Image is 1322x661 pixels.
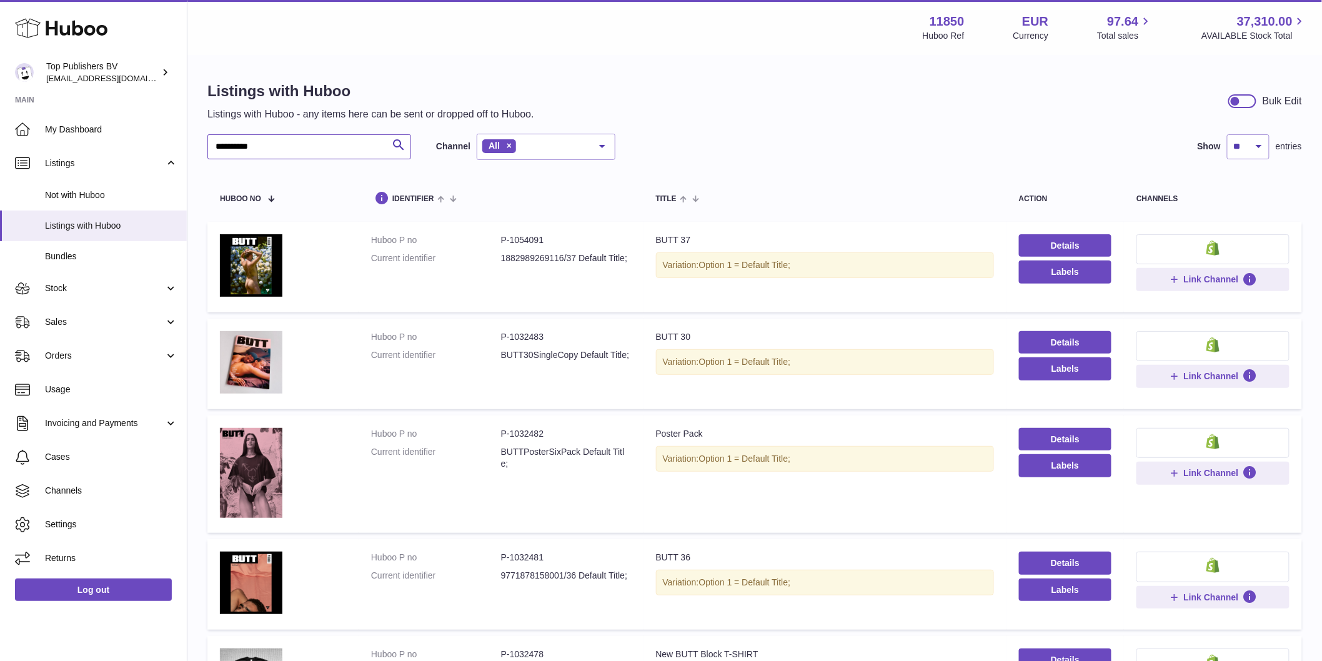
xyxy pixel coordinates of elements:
span: 97.64 [1107,13,1138,30]
a: Log out [15,579,172,601]
div: BUTT 36 [656,552,994,564]
dt: Current identifier [371,570,501,582]
p: Listings with Huboo - any items here can be sent or dropped off to Huboo. [207,107,534,121]
div: Huboo Ref [923,30,965,42]
a: Details [1019,552,1112,574]
div: Bulk Edit [1263,94,1302,108]
div: Variation: [656,252,994,278]
span: 37,310.00 [1237,13,1293,30]
dd: BUTTPosterSixPack Default Title; [501,446,631,470]
span: Bundles [45,251,177,262]
span: My Dashboard [45,124,177,136]
div: Variation: [656,349,994,375]
img: shopify-small.png [1206,337,1220,352]
div: channels [1136,195,1290,203]
span: Stock [45,282,164,294]
a: 97.64 Total sales [1097,13,1153,42]
button: Labels [1019,579,1112,601]
span: Option 1 = Default Title; [699,577,791,587]
span: Returns [45,552,177,564]
div: action [1019,195,1112,203]
img: Poster Pack [220,428,282,517]
img: shopify-small.png [1206,558,1220,573]
span: AVAILABLE Stock Total [1201,30,1307,42]
dd: P-1054091 [501,234,631,246]
img: BUTT 36 [220,552,282,614]
div: BUTT 37 [656,234,994,246]
span: Settings [45,519,177,530]
label: Show [1198,141,1221,152]
span: [EMAIL_ADDRESS][DOMAIN_NAME] [46,73,184,83]
label: Channel [436,141,470,152]
img: BUTT 37 [220,234,282,297]
div: Variation: [656,570,994,595]
h1: Listings with Huboo [207,81,534,101]
img: internalAdmin-11850@internal.huboo.com [15,63,34,82]
a: Details [1019,428,1112,450]
button: Link Channel [1136,268,1290,291]
span: Link Channel [1184,274,1239,285]
strong: EUR [1022,13,1048,30]
dt: Huboo P no [371,649,501,660]
button: Labels [1019,261,1112,283]
a: 37,310.00 AVAILABLE Stock Total [1201,13,1307,42]
span: Listings with Huboo [45,220,177,232]
dd: 1882989269116/37 Default Title; [501,252,631,264]
dt: Huboo P no [371,552,501,564]
span: Not with Huboo [45,189,177,201]
button: Link Channel [1136,586,1290,609]
dt: Huboo P no [371,428,501,440]
span: identifier [392,195,434,203]
span: Cases [45,451,177,463]
dd: 9771878158001/36 Default Title; [501,570,631,582]
dt: Huboo P no [371,331,501,343]
a: Details [1019,331,1112,354]
dd: P-1032481 [501,552,631,564]
span: Orders [45,350,164,362]
img: shopify-small.png [1206,434,1220,449]
dd: BUTT30SingleCopy Default Title; [501,349,631,361]
button: Link Channel [1136,462,1290,484]
span: Invoicing and Payments [45,417,164,429]
span: Option 1 = Default Title; [699,260,791,270]
button: Labels [1019,357,1112,380]
button: Link Channel [1136,365,1290,387]
span: Sales [45,316,164,328]
div: New BUTT Block T-SHIRT [656,649,994,660]
dt: Current identifier [371,446,501,470]
a: Details [1019,234,1112,257]
span: Channels [45,485,177,497]
strong: 11850 [930,13,965,30]
dt: Current identifier [371,252,501,264]
button: Labels [1019,454,1112,477]
span: Listings [45,157,164,169]
span: Link Channel [1184,467,1239,479]
dt: Current identifier [371,349,501,361]
span: Huboo no [220,195,261,203]
img: BUTT 30 [220,331,282,394]
span: Option 1 = Default Title; [699,357,791,367]
dd: P-1032482 [501,428,631,440]
dd: P-1032483 [501,331,631,343]
div: Currency [1013,30,1049,42]
img: shopify-small.png [1206,241,1220,256]
span: Total sales [1097,30,1153,42]
span: Link Channel [1184,592,1239,603]
dd: P-1032478 [501,649,631,660]
div: Top Publishers BV [46,61,159,84]
span: Link Channel [1184,370,1239,382]
span: Option 1 = Default Title; [699,454,791,464]
span: entries [1276,141,1302,152]
div: Variation: [656,446,994,472]
span: Usage [45,384,177,395]
div: BUTT 30 [656,331,994,343]
span: title [656,195,677,203]
span: All [489,141,500,151]
dt: Huboo P no [371,234,501,246]
div: Poster Pack [656,428,994,440]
